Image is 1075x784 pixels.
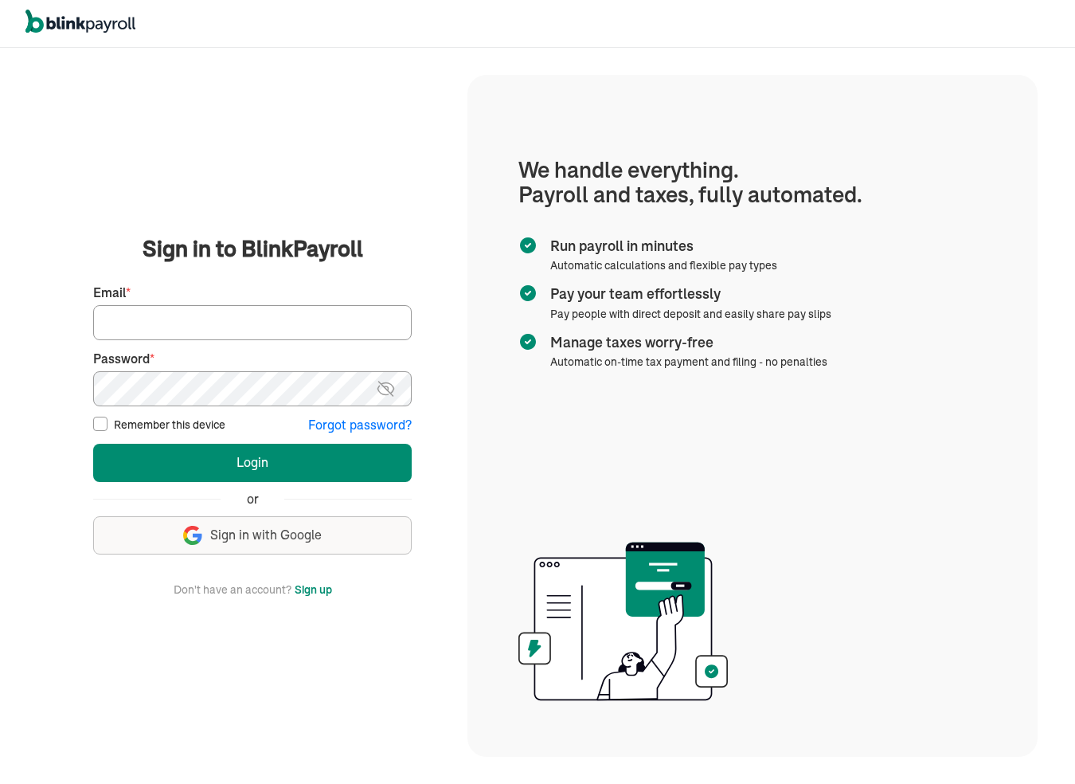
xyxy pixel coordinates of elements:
[93,444,412,482] button: Login
[210,526,322,544] span: Sign in with Google
[550,355,827,369] span: Automatic on-time tax payment and filing - no penalties
[247,490,259,508] span: or
[308,416,412,434] button: Forgot password?
[518,158,987,207] h1: We handle everything. Payroll and taxes, fully automated.
[550,284,825,304] span: Pay your team effortlessly
[174,580,291,599] span: Don't have an account?
[550,307,831,321] span: Pay people with direct deposit and easily share pay slips
[550,332,821,353] span: Manage taxes worry-free
[114,417,225,433] label: Remember this device
[518,236,537,255] img: checkmark
[93,350,412,368] label: Password
[518,332,537,351] img: checkmark
[25,10,135,33] img: logo
[295,580,332,599] button: Sign up
[93,516,412,555] button: Sign in with Google
[183,526,202,545] img: google
[93,284,412,302] label: Email
[550,236,771,257] span: Run payroll in minutes
[518,284,537,303] img: checkmark
[518,537,728,706] img: illustration
[143,233,363,265] span: Sign in to BlinkPayroll
[550,258,777,272] span: Automatic calculations and flexible pay types
[93,305,412,340] input: Your email address
[376,379,396,398] img: eye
